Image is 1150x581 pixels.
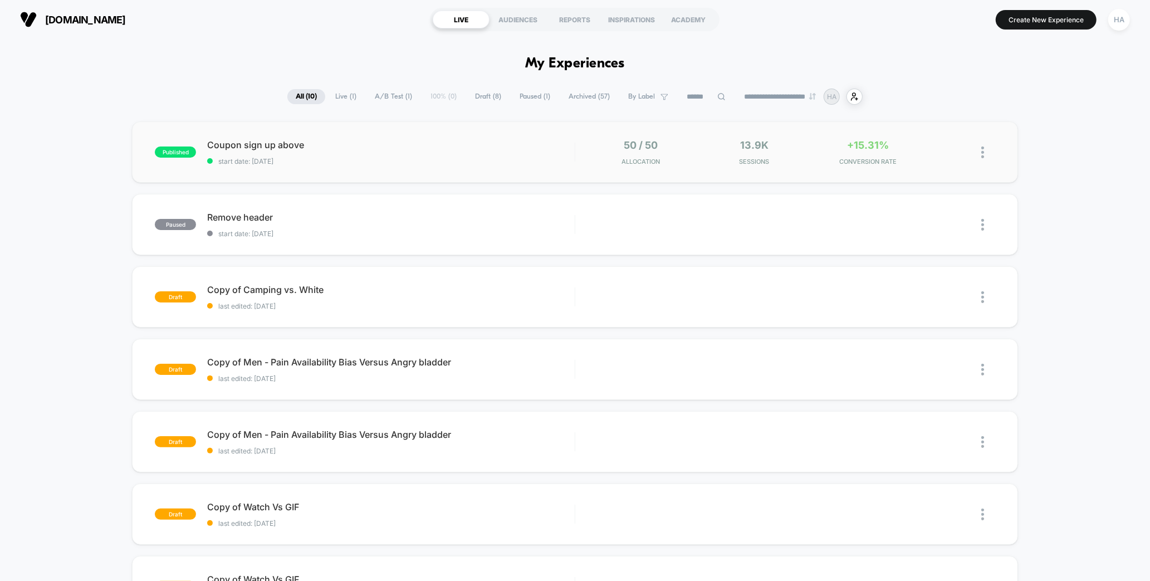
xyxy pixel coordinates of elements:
[628,92,655,101] span: By Label
[814,158,922,165] span: CONVERSION RATE
[981,509,984,520] img: close
[287,89,325,104] span: All ( 10 )
[827,92,836,101] p: HA
[207,519,574,528] span: last edited: [DATE]
[809,93,816,100] img: end
[155,219,196,230] span: paused
[603,11,660,28] div: INSPIRATIONS
[981,147,984,158] img: close
[45,14,126,26] span: [DOMAIN_NAME]
[207,139,574,150] span: Coupon sign up above
[433,11,490,28] div: LIVE
[155,436,196,447] span: draft
[207,357,574,368] span: Copy of Men - Pain Availability Bias Versus Angry bladder
[996,10,1097,30] button: Create New Experience
[848,139,889,151] span: +15.31%
[207,157,574,165] span: start date: [DATE]
[981,219,984,231] img: close
[207,230,574,238] span: start date: [DATE]
[546,11,603,28] div: REPORTS
[525,56,625,72] h1: My Experiences
[490,11,546,28] div: AUDIENCES
[660,11,717,28] div: ACADEMY
[981,364,984,375] img: close
[207,429,574,440] span: Copy of Men - Pain Availability Bias Versus Angry bladder
[17,11,129,28] button: [DOMAIN_NAME]
[366,89,420,104] span: A/B Test ( 1 )
[981,436,984,448] img: close
[740,139,769,151] span: 13.9k
[20,11,37,28] img: Visually logo
[155,364,196,375] span: draft
[467,89,510,104] span: Draft ( 8 )
[207,447,574,455] span: last edited: [DATE]
[1105,8,1133,31] button: HA
[1108,9,1130,31] div: HA
[511,89,559,104] span: Paused ( 1 )
[624,139,658,151] span: 50 / 50
[207,501,574,512] span: Copy of Watch Vs GIF
[327,89,365,104] span: Live ( 1 )
[155,147,196,158] span: published
[207,302,574,310] span: last edited: [DATE]
[207,374,574,383] span: last edited: [DATE]
[155,509,196,520] span: draft
[560,89,618,104] span: Archived ( 57 )
[622,158,660,165] span: Allocation
[981,291,984,303] img: close
[207,212,574,223] span: Remove header
[207,284,574,295] span: Copy of Camping vs. White
[155,291,196,302] span: draft
[701,158,809,165] span: Sessions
